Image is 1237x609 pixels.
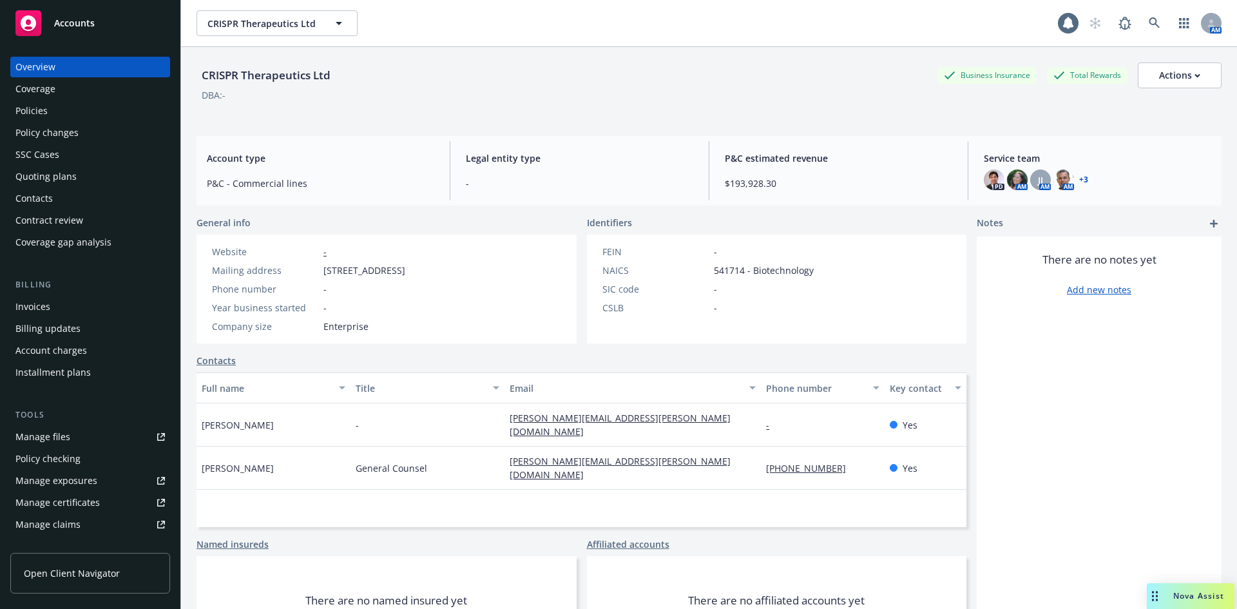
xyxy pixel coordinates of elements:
[602,264,709,277] div: NAICS
[1147,583,1234,609] button: Nova Assist
[10,79,170,99] a: Coverage
[15,79,55,99] div: Coverage
[202,88,225,102] div: DBA: -
[1082,10,1108,36] a: Start snowing
[197,216,251,229] span: General info
[1142,10,1167,36] a: Search
[1042,252,1156,267] span: There are no notes yet
[903,461,917,475] span: Yes
[1047,67,1127,83] div: Total Rewards
[937,67,1037,83] div: Business Insurance
[510,455,731,481] a: [PERSON_NAME][EMAIL_ADDRESS][PERSON_NAME][DOMAIN_NAME]
[54,18,95,28] span: Accounts
[356,382,485,395] div: Title
[903,418,917,432] span: Yes
[10,57,170,77] a: Overview
[10,101,170,121] a: Policies
[10,144,170,165] a: SSC Cases
[207,177,434,190] span: P&C - Commercial lines
[504,372,761,403] button: Email
[356,461,427,475] span: General Counsel
[587,216,632,229] span: Identifiers
[1079,176,1088,184] a: +3
[15,188,53,209] div: Contacts
[15,449,81,469] div: Policy checking
[714,264,814,277] span: 541714 - Biotechnology
[15,122,79,143] div: Policy changes
[24,566,120,580] span: Open Client Navigator
[766,382,865,395] div: Phone number
[725,151,952,165] span: P&C estimated revenue
[466,177,693,190] span: -
[323,264,405,277] span: [STREET_ADDRESS]
[10,514,170,535] a: Manage claims
[10,5,170,41] a: Accounts
[212,320,318,333] div: Company size
[197,537,269,551] a: Named insureds
[725,177,952,190] span: $193,928.30
[15,470,97,491] div: Manage exposures
[10,210,170,231] a: Contract review
[1171,10,1197,36] a: Switch app
[350,372,504,403] button: Title
[1067,283,1131,296] a: Add new notes
[15,492,100,513] div: Manage certificates
[890,382,947,395] div: Key contact
[212,245,318,258] div: Website
[1159,63,1200,88] div: Actions
[197,10,358,36] button: CRISPR Therapeutics Ltd
[587,537,669,551] a: Affiliated accounts
[1038,173,1043,187] span: JJ
[212,264,318,277] div: Mailing address
[15,362,91,383] div: Installment plans
[10,409,170,421] div: Tools
[688,593,865,608] span: There are no affiliated accounts yet
[1206,216,1222,231] a: add
[212,301,318,314] div: Year business started
[10,232,170,253] a: Coverage gap analysis
[15,166,77,187] div: Quoting plans
[1147,583,1163,609] div: Drag to move
[15,514,81,535] div: Manage claims
[602,245,709,258] div: FEIN
[356,418,359,432] span: -
[10,188,170,209] a: Contacts
[197,372,350,403] button: Full name
[602,301,709,314] div: CSLB
[15,296,50,317] div: Invoices
[10,449,170,469] a: Policy checking
[10,470,170,491] a: Manage exposures
[984,169,1004,190] img: photo
[761,372,884,403] button: Phone number
[15,427,70,447] div: Manage files
[1173,590,1224,601] span: Nova Assist
[984,151,1211,165] span: Service team
[323,320,369,333] span: Enterprise
[207,151,434,165] span: Account type
[602,282,709,296] div: SIC code
[15,57,55,77] div: Overview
[15,536,76,557] div: Manage BORs
[323,282,327,296] span: -
[10,318,170,339] a: Billing updates
[766,462,856,474] a: [PHONE_NUMBER]
[714,245,717,258] span: -
[885,372,966,403] button: Key contact
[15,232,111,253] div: Coverage gap analysis
[714,301,717,314] span: -
[10,427,170,447] a: Manage files
[10,166,170,187] a: Quoting plans
[510,382,742,395] div: Email
[10,296,170,317] a: Invoices
[202,461,274,475] span: [PERSON_NAME]
[10,278,170,291] div: Billing
[15,144,59,165] div: SSC Cases
[1053,169,1074,190] img: photo
[15,340,87,361] div: Account charges
[202,418,274,432] span: [PERSON_NAME]
[1007,169,1028,190] img: photo
[10,492,170,513] a: Manage certificates
[212,282,318,296] div: Phone number
[15,318,81,339] div: Billing updates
